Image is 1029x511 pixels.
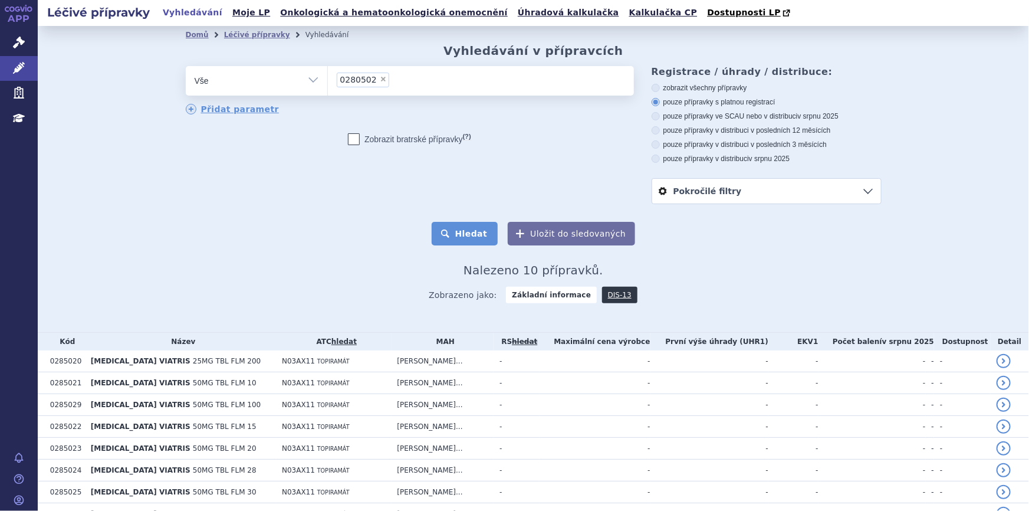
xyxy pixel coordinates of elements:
td: [PERSON_NAME]... [392,351,494,372]
span: N03AX11 [282,357,315,365]
a: Dostupnosti LP [703,5,796,21]
td: 0285022 [44,416,85,438]
td: - [818,372,926,394]
button: Hledat [432,222,498,245]
td: - [934,438,990,460]
td: [PERSON_NAME]... [392,460,494,481]
label: pouze přípravky ve SCAU nebo v distribuci [652,112,882,121]
td: - [926,460,935,481]
td: - [926,394,935,416]
td: - [540,481,650,503]
td: - [926,372,935,394]
td: - [934,372,990,394]
th: Detail [991,333,1029,351]
th: První výše úhrady (UHR1) [650,333,768,351]
td: - [494,394,539,416]
span: [MEDICAL_DATA] VIATRIS [91,444,190,453]
a: Pokročilé filtry [652,179,881,204]
td: - [540,416,650,438]
td: - [494,438,539,460]
li: Vyhledávání [305,26,364,44]
a: Vyhledávání [159,5,226,21]
td: - [926,481,935,503]
span: N03AX11 [282,466,315,474]
td: 0285021 [44,372,85,394]
td: - [768,372,818,394]
span: N03AX11 [282,422,315,431]
span: [MEDICAL_DATA] VIATRIS [91,466,190,474]
span: TOPIRAMÁT [317,402,350,408]
span: 50MG TBL FLM 100 [193,401,261,409]
td: - [494,481,539,503]
td: - [494,351,539,372]
label: pouze přípravky v distribuci v posledních 3 měsících [652,140,882,149]
span: 50MG TBL FLM 20 [193,444,257,453]
span: v srpnu 2025 [798,112,839,120]
td: [PERSON_NAME]... [392,394,494,416]
td: [PERSON_NAME]... [392,481,494,503]
td: - [650,438,768,460]
span: 50MG TBL FLM 10 [193,379,257,387]
label: zobrazit všechny přípravky [652,83,882,93]
h2: Vyhledávání v přípravcích [443,44,623,58]
td: - [818,351,926,372]
span: N03AX11 [282,488,315,496]
span: TOPIRAMÁT [317,358,350,365]
td: - [768,460,818,481]
a: detail [997,420,1011,434]
span: 0280502 [340,76,377,84]
td: - [650,394,768,416]
td: - [650,351,768,372]
td: - [934,481,990,503]
label: pouze přípravky s platnou registrací [652,97,882,107]
th: EKV1 [768,333,818,351]
td: - [818,438,926,460]
a: Léčivé přípravky [224,31,290,39]
a: Přidat parametr [186,104,280,114]
th: Počet balení [818,333,935,351]
td: - [540,372,650,394]
th: RS [494,333,539,351]
td: [PERSON_NAME]... [392,372,494,394]
a: Kalkulačka CP [626,5,701,21]
strong: Základní informace [506,287,597,303]
span: [MEDICAL_DATA] VIATRIS [91,401,190,409]
span: TOPIRAMÁT [317,489,350,496]
td: - [540,460,650,481]
abbr: (?) [463,133,471,140]
th: Název [85,333,276,351]
a: detail [997,485,1011,499]
td: - [768,438,818,460]
th: MAH [392,333,494,351]
td: - [540,394,650,416]
td: - [818,481,926,503]
a: detail [997,441,1011,456]
th: ATC [276,333,391,351]
td: - [768,416,818,438]
a: Onkologická a hematoonkologická onemocnění [277,5,511,21]
td: - [650,481,768,503]
a: detail [997,463,1011,477]
input: 0280502 [393,72,399,87]
td: - [934,460,990,481]
a: detail [997,398,1011,412]
span: [MEDICAL_DATA] VIATRIS [91,422,190,431]
a: detail [997,376,1011,390]
td: - [934,416,990,438]
span: × [380,76,387,83]
span: N03AX11 [282,401,315,409]
span: [MEDICAL_DATA] VIATRIS [91,488,190,496]
td: - [494,372,539,394]
span: 50MG TBL FLM 30 [193,488,257,496]
td: 0285025 [44,481,85,503]
td: [PERSON_NAME]... [392,416,494,438]
label: Zobrazit bratrské přípravky [348,133,471,145]
span: 50MG TBL FLM 15 [193,422,257,431]
a: Úhradová kalkulačka [514,5,623,21]
td: 0285029 [44,394,85,416]
td: - [540,351,650,372]
h2: Léčivé přípravky [38,4,159,21]
span: N03AX11 [282,379,315,387]
span: TOPIRAMÁT [317,424,350,430]
label: pouze přípravky v distribuci [652,154,882,163]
